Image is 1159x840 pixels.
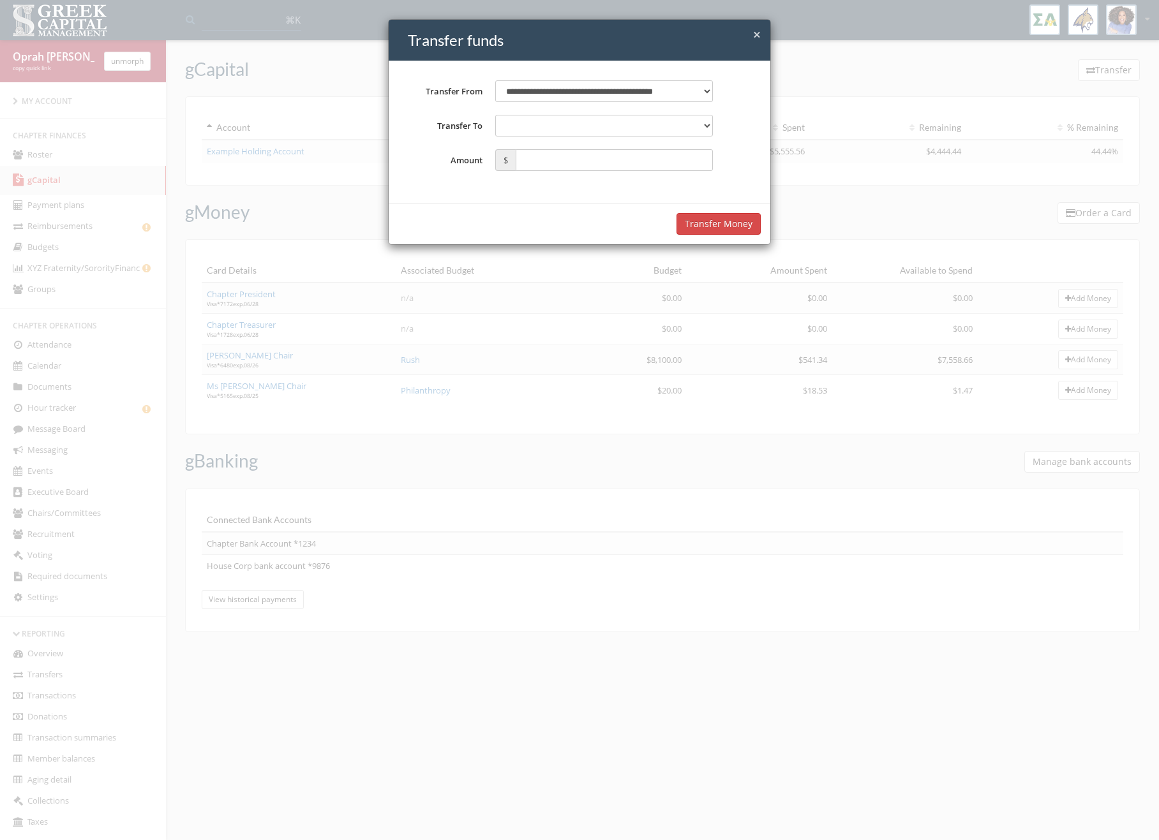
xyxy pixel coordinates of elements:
[398,149,489,171] label: Amount
[398,80,489,102] label: Transfer From
[495,149,516,171] span: $
[408,29,761,51] h4: Transfer funds
[398,115,489,136] label: Transfer To
[677,213,761,235] button: Transfer Money
[753,26,761,43] span: ×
